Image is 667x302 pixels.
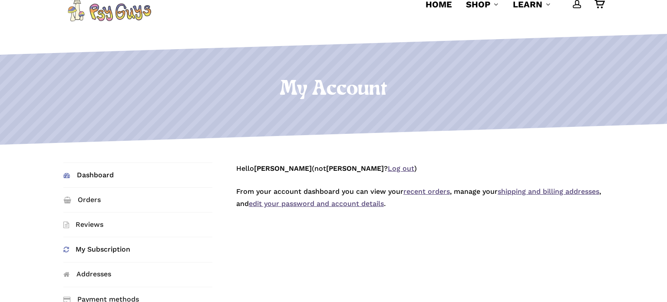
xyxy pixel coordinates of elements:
[63,262,213,287] a: Addresses
[388,164,414,173] a: Log out
[236,163,604,186] p: Hello (not ? )
[498,187,599,196] a: shipping and billing addresses
[63,163,213,187] a: Dashboard
[63,188,213,212] a: Orders
[63,237,213,262] a: My Subscription
[254,164,312,173] strong: [PERSON_NAME]
[236,186,604,221] p: From your account dashboard you can view your , manage your , and .
[63,212,213,237] a: Reviews
[249,199,384,208] a: edit your password and account details
[403,187,450,196] a: recent orders
[326,164,384,173] strong: [PERSON_NAME]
